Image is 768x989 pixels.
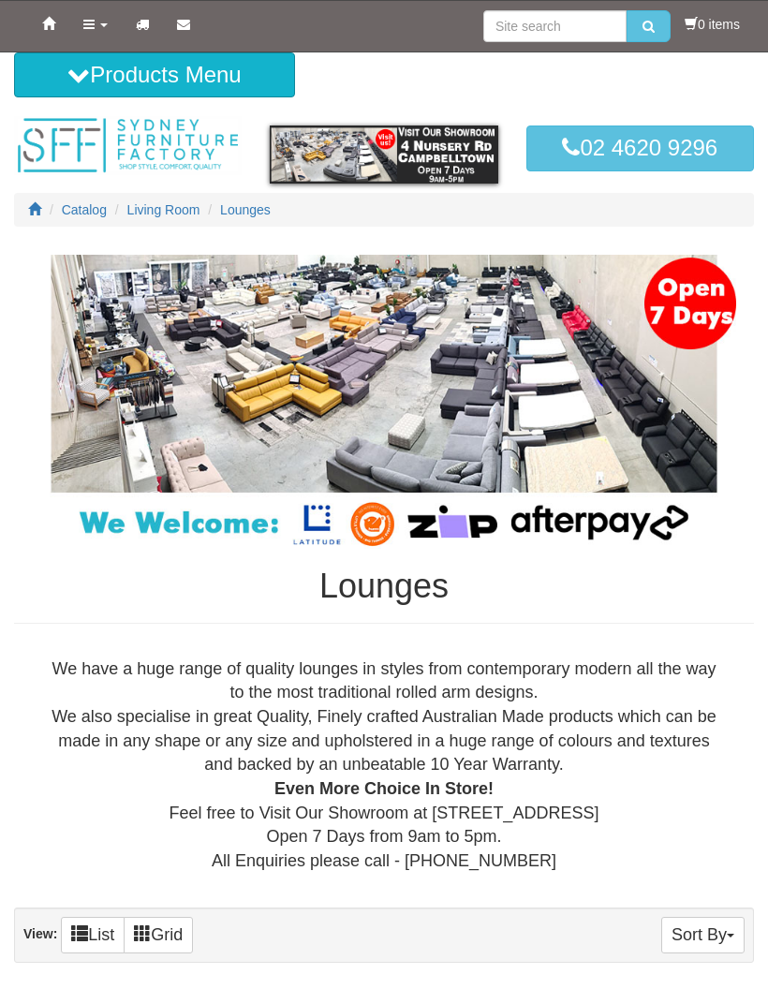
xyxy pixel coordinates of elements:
[274,779,494,798] b: Even More Choice In Store!
[270,125,497,183] img: showroom.gif
[14,255,754,549] img: Lounges
[23,926,57,941] strong: View:
[685,15,740,34] li: 0 items
[62,202,107,217] a: Catalog
[127,202,200,217] a: Living Room
[220,202,271,217] a: Lounges
[483,10,627,42] input: Site search
[29,657,739,874] div: We have a huge range of quality lounges in styles from contemporary modern all the way to the mos...
[14,568,754,605] h1: Lounges
[14,52,295,97] button: Products Menu
[14,116,242,175] img: Sydney Furniture Factory
[124,917,193,953] a: Grid
[661,917,745,953] button: Sort By
[526,125,754,170] a: 02 4620 9296
[61,917,125,953] a: List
